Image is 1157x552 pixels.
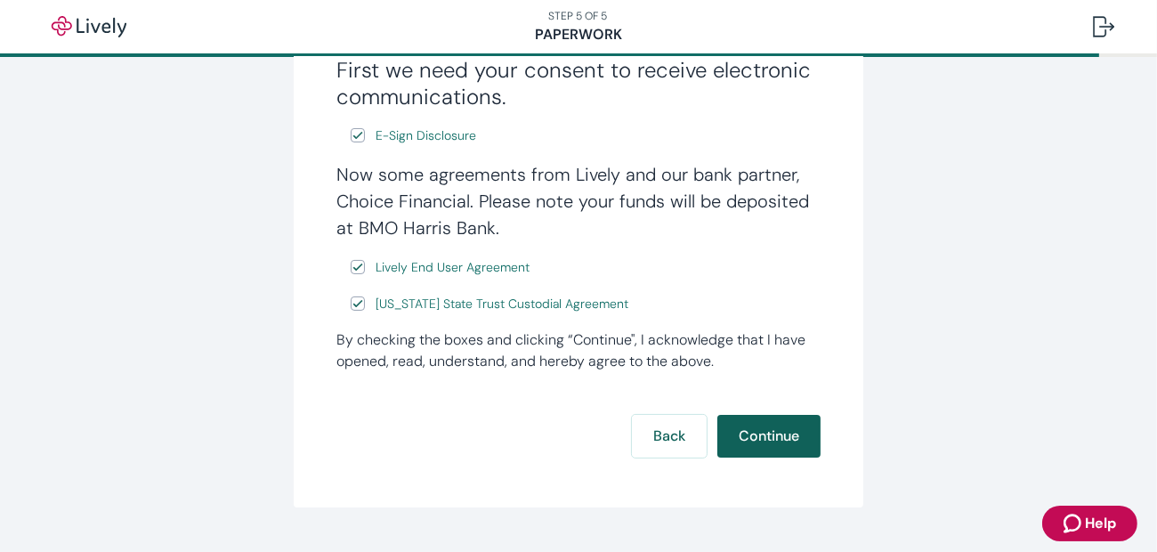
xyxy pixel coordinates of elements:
[39,16,139,37] img: Lively
[1085,513,1116,534] span: Help
[376,258,530,277] span: Lively End User Agreement
[372,125,480,147] a: e-sign disclosure document
[1079,5,1129,48] button: Log out
[376,295,628,313] span: [US_STATE] State Trust Custodial Agreement
[632,415,707,458] button: Back
[336,57,821,110] h3: First we need your consent to receive electronic communications.
[376,126,476,145] span: E-Sign Disclosure
[1042,506,1137,541] button: Zendesk support iconHelp
[717,415,821,458] button: Continue
[336,329,821,372] div: By checking the boxes and clicking “Continue", I acknowledge that I have opened, read, understand...
[372,256,533,279] a: e-sign disclosure document
[372,293,632,315] a: e-sign disclosure document
[1064,513,1085,534] svg: Zendesk support icon
[336,161,821,241] h4: Now some agreements from Lively and our bank partner, Choice Financial. Please note your funds wi...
